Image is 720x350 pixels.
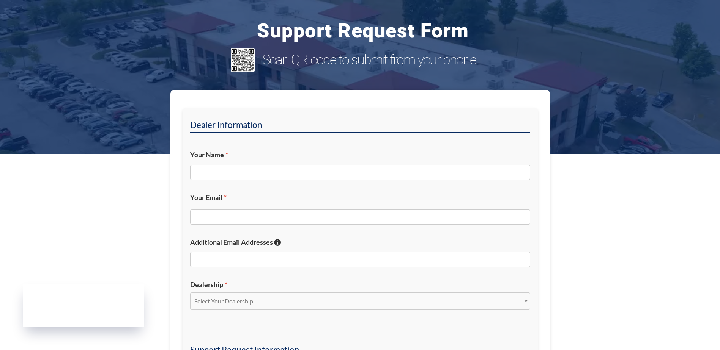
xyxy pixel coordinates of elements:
[23,284,144,327] iframe: Garber Digital Marketing Status
[262,52,495,68] h3: Scan QR code to submit from your phone!
[190,238,273,246] span: Additional Email Addresses
[57,21,669,41] h3: Support Request Form
[190,119,530,133] h2: Dealer Information
[190,193,530,202] label: Your Email
[190,280,530,289] label: Dealership
[190,150,530,159] label: Your Name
